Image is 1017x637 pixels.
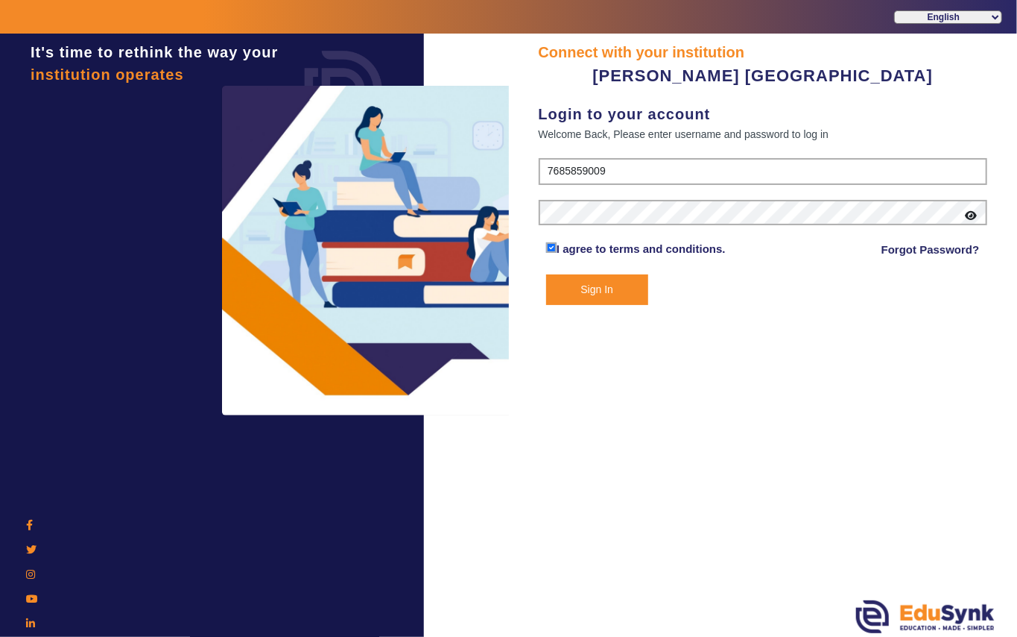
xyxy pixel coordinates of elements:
[539,41,988,63] div: Connect with your institution
[31,66,184,83] span: institution operates
[539,103,988,125] div: Login to your account
[288,34,399,145] img: login.png
[539,63,988,88] div: [PERSON_NAME] [GEOGRAPHIC_DATA]
[31,44,278,60] span: It's time to rethink the way your
[539,158,988,185] input: User Name
[557,242,726,255] a: I agree to terms and conditions.
[546,274,648,305] button: Sign In
[222,86,535,415] img: login3.png
[539,125,988,143] div: Welcome Back, Please enter username and password to log in
[856,600,995,633] img: edusynk.png
[881,241,980,259] a: Forgot Password?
